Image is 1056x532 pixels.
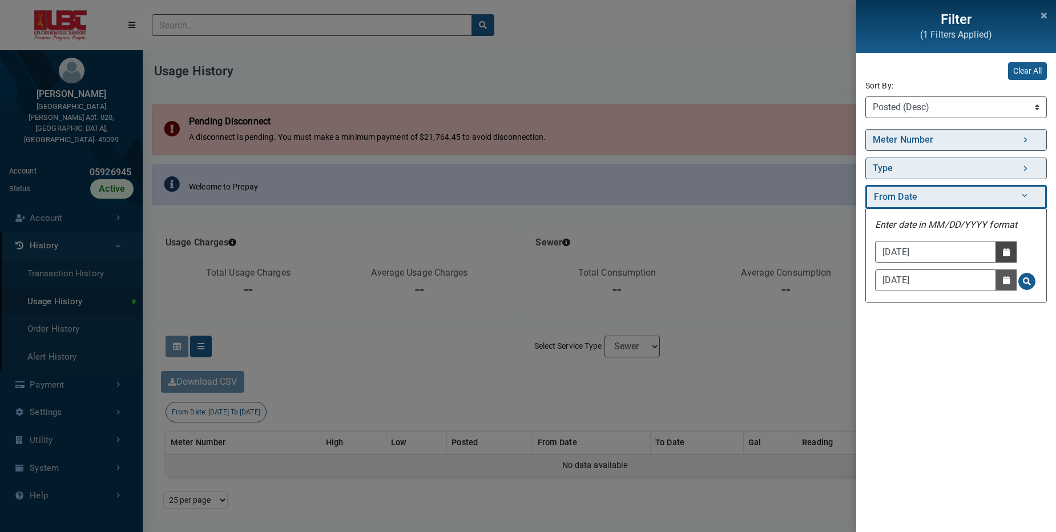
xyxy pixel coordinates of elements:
[865,185,1047,209] a: From Date
[870,28,1042,42] p: (1 Filters Applied)
[865,80,893,92] label: Sort By:
[875,241,997,263] input: Enter From Date
[875,218,1037,232] p: Enter date in MM/DD/YYYY format
[870,11,1042,28] h2: Filter
[875,269,997,291] input: Enter To Date
[1008,62,1047,80] button: Clear All
[1018,273,1035,290] button: Search for From Date - Clicking on this button will update the content on the page
[1037,2,1051,25] button: Close
[865,158,1047,179] a: Type
[865,129,1047,151] a: Meter Number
